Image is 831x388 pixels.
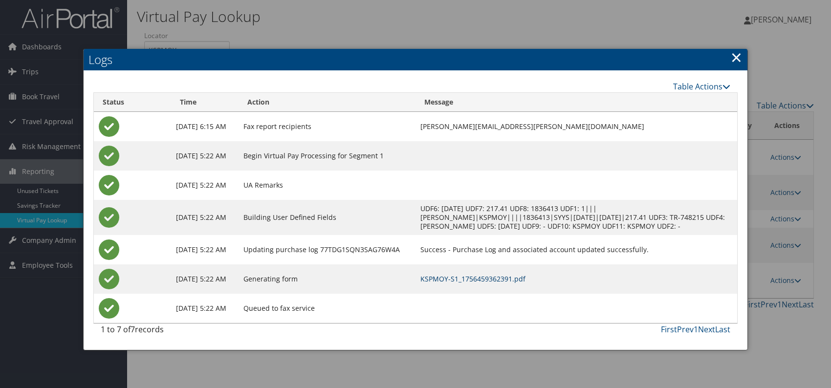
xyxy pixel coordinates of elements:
th: Time: activate to sort column ascending [171,93,239,112]
td: Generating form [239,264,415,294]
td: [DATE] 5:22 AM [171,294,239,323]
th: Status: activate to sort column ascending [94,93,171,112]
a: Next [698,324,715,335]
td: [DATE] 5:22 AM [171,235,239,264]
td: Begin Virtual Pay Processing for Segment 1 [239,141,415,171]
th: Message: activate to sort column ascending [415,93,737,112]
td: Building User Defined Fields [239,200,415,235]
td: Success - Purchase Log and associated account updated successfully. [415,235,737,264]
a: Close [731,47,742,67]
td: [PERSON_NAME][EMAIL_ADDRESS][PERSON_NAME][DOMAIN_NAME] [415,112,737,141]
a: First [661,324,677,335]
a: Table Actions [673,81,730,92]
td: [DATE] 6:15 AM [171,112,239,141]
td: UDF6: [DATE] UDF7: 217.41 UDF8: 1836413 UDF1: 1|||[PERSON_NAME]|KSPMOY||||1836413|SYYS|[DATE]|[DA... [415,200,737,235]
td: [DATE] 5:22 AM [171,200,239,235]
td: [DATE] 5:22 AM [171,141,239,171]
td: [DATE] 5:22 AM [171,264,239,294]
a: 1 [694,324,698,335]
a: KSPMOY-S1_1756459362391.pdf [420,274,525,283]
td: Fax report recipients [239,112,415,141]
th: Action: activate to sort column ascending [239,93,415,112]
div: 1 to 7 of records [101,323,247,340]
td: Queued to fax service [239,294,415,323]
a: Prev [677,324,694,335]
td: UA Remarks [239,171,415,200]
td: Updating purchase log 77TDG1SQN3SAG76W4A [239,235,415,264]
a: Last [715,324,730,335]
span: 7 [131,324,135,335]
h2: Logs [84,49,747,70]
td: [DATE] 5:22 AM [171,171,239,200]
